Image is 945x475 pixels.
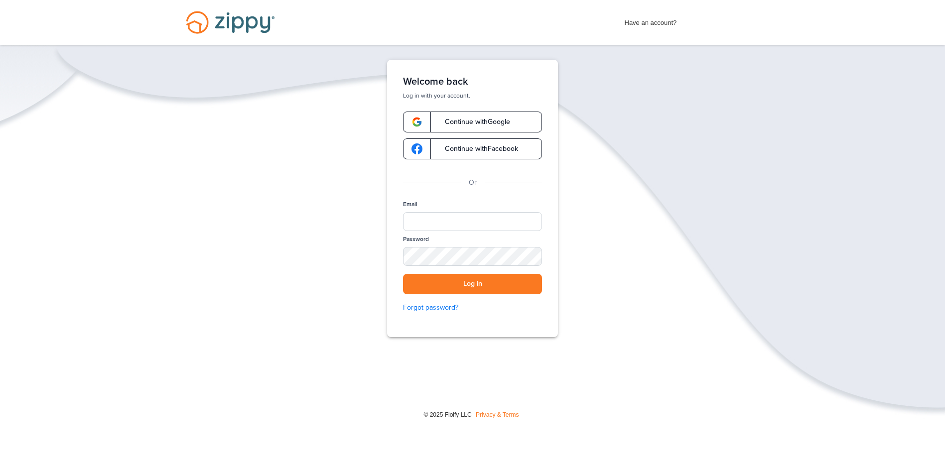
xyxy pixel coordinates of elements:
p: Log in with your account. [403,92,542,100]
span: Continue with Google [435,119,510,125]
h1: Welcome back [403,76,542,88]
a: google-logoContinue withFacebook [403,138,542,159]
span: Have an account? [625,12,677,28]
button: Log in [403,274,542,294]
input: Password [403,247,542,266]
label: Email [403,200,417,209]
p: Or [469,177,477,188]
a: google-logoContinue withGoogle [403,112,542,132]
a: Forgot password? [403,302,542,313]
input: Email [403,212,542,231]
a: Privacy & Terms [476,411,519,418]
span: Continue with Facebook [435,145,518,152]
img: google-logo [411,117,422,127]
img: google-logo [411,143,422,154]
span: © 2025 Floify LLC [423,411,471,418]
label: Password [403,235,429,243]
